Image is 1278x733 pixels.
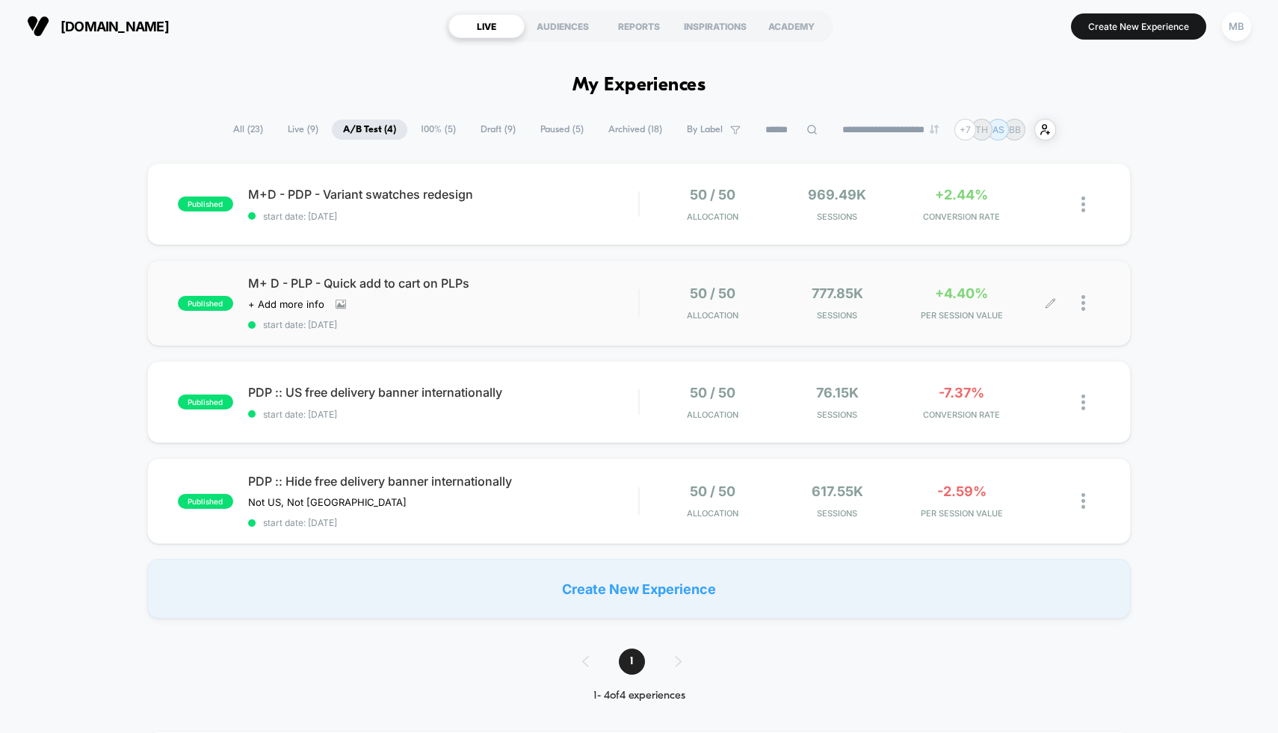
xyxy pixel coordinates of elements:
div: Create New Experience [147,559,1132,619]
button: MB [1217,11,1256,42]
span: A/B Test ( 4 ) [332,120,407,140]
span: published [178,395,233,409]
span: 50 / 50 [690,483,735,499]
span: 777.85k [812,285,863,301]
span: Paused ( 5 ) [529,120,595,140]
p: AS [993,124,1004,135]
img: Visually logo [27,15,49,37]
button: [DOMAIN_NAME] [22,14,173,38]
div: ACADEMY [753,14,830,38]
span: Allocation [687,409,738,420]
span: Sessions [779,409,895,420]
span: PER SESSION VALUE [903,508,1019,519]
span: M+ D - PLP - Quick add to cart on PLPs [248,276,639,291]
span: M+D - PDP - Variant swatches redesign [248,187,639,202]
div: LIVE [448,14,525,38]
span: Sessions [779,310,895,321]
span: Draft ( 9 ) [469,120,527,140]
span: 50 / 50 [690,187,735,202]
div: + 7 [954,119,976,140]
img: end [930,125,939,134]
span: + Add more info [248,298,324,310]
span: start date: [DATE] [248,211,639,222]
h1: My Experiences [572,75,706,96]
div: MB [1222,12,1251,41]
span: CONVERSION RATE [903,211,1019,222]
span: 969.49k [808,187,866,202]
span: Archived ( 18 ) [597,120,673,140]
span: Live ( 9 ) [277,120,330,140]
span: +4.40% [935,285,988,301]
span: [DOMAIN_NAME] [61,19,169,34]
span: -2.59% [937,483,987,499]
span: All ( 23 ) [222,120,274,140]
span: +2.44% [935,187,988,202]
span: PER SESSION VALUE [903,310,1019,321]
button: Create New Experience [1071,13,1206,40]
span: 50 / 50 [690,285,735,301]
span: Sessions [779,211,895,222]
p: TH [975,124,988,135]
span: Allocation [687,310,738,321]
span: PDP :: US free delivery banner internationally [248,385,639,400]
p: BB [1009,124,1021,135]
img: close [1081,395,1085,410]
span: 1 [619,649,645,675]
span: CONVERSION RATE [903,409,1019,420]
span: -7.37% [939,385,984,400]
span: published [178,197,233,211]
span: 76.15k [816,385,859,400]
span: 617.55k [812,483,863,499]
img: close [1081,295,1085,311]
div: REPORTS [601,14,677,38]
span: published [178,296,233,311]
span: Allocation [687,211,738,222]
span: Not US, Not [GEOGRAPHIC_DATA] [248,496,407,508]
span: start date: [DATE] [248,517,639,528]
span: start date: [DATE] [248,319,639,330]
span: published [178,494,233,509]
img: close [1081,493,1085,509]
span: By Label [687,124,723,135]
span: 50 / 50 [690,385,735,400]
div: INSPIRATIONS [677,14,753,38]
img: close [1081,197,1085,212]
span: 100% ( 5 ) [410,120,467,140]
div: AUDIENCES [525,14,601,38]
span: start date: [DATE] [248,409,639,420]
span: PDP :: Hide free delivery banner internationally [248,474,639,489]
span: Sessions [779,508,895,519]
span: Allocation [687,508,738,519]
div: 1 - 4 of 4 experiences [567,690,711,702]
